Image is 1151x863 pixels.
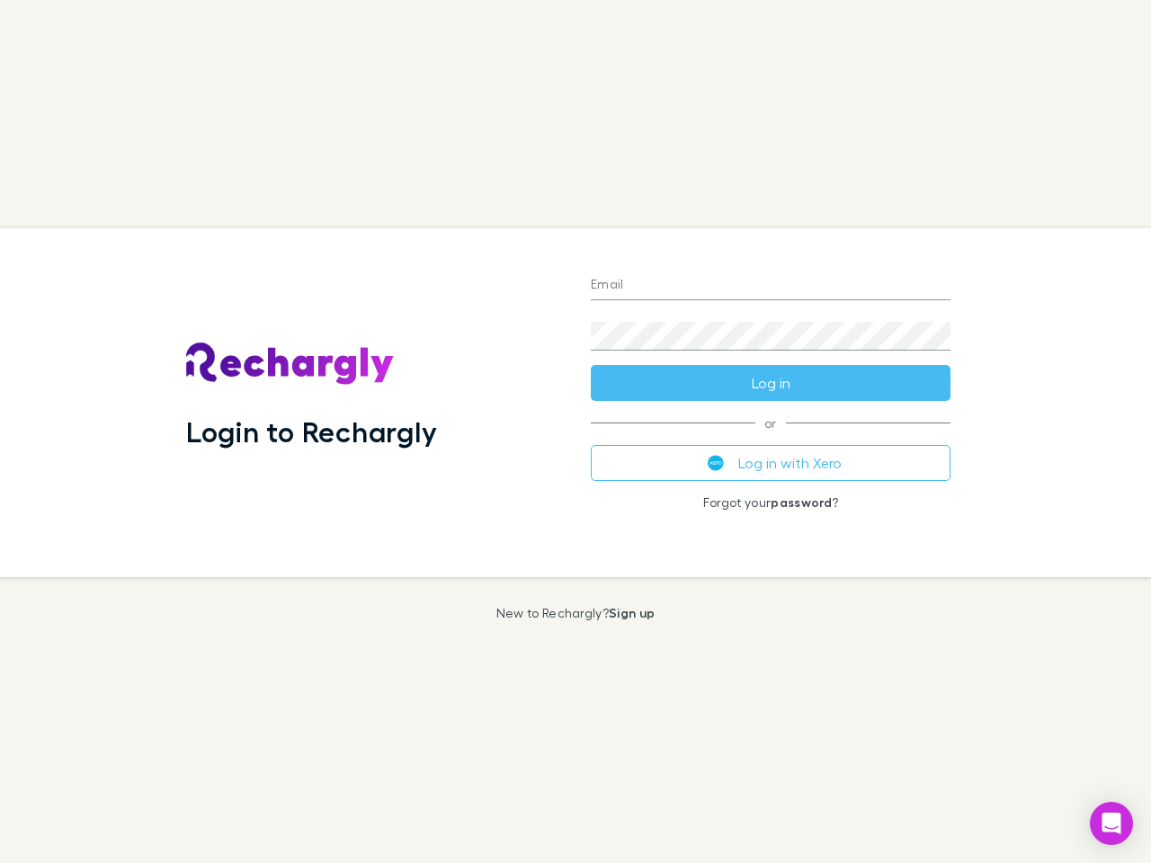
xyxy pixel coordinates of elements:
p: Forgot your ? [591,495,950,510]
a: password [771,494,832,510]
h1: Login to Rechargly [186,414,437,449]
img: Xero's logo [708,455,724,471]
a: Sign up [609,605,655,620]
p: New to Rechargly? [496,606,656,620]
img: Rechargly's Logo [186,343,395,386]
button: Log in [591,365,950,401]
div: Open Intercom Messenger [1090,802,1133,845]
button: Log in with Xero [591,445,950,481]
